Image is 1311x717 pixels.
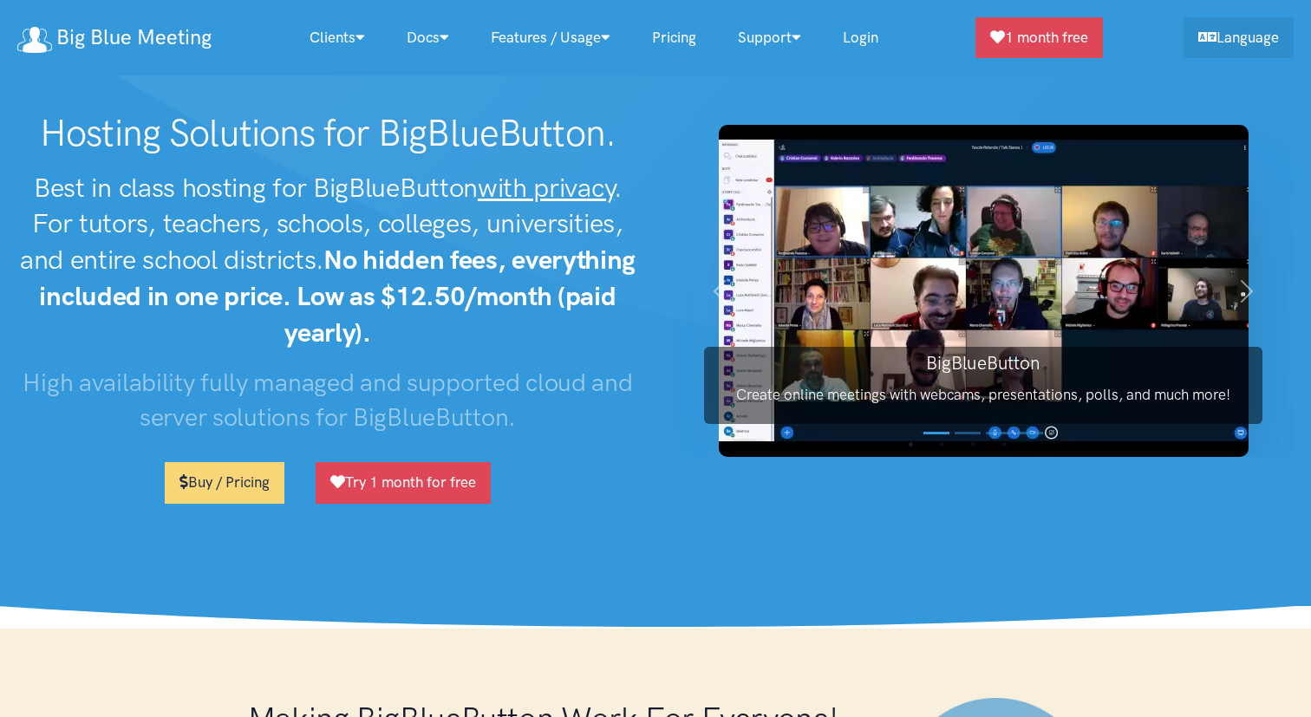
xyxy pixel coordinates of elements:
[719,125,1249,457] img: BigBlueButton screenshot
[17,27,52,53] img: logo
[316,462,491,503] a: Try 1 month for free
[17,111,638,156] h1: Hosting Solutions for BigBlueButton.
[975,17,1103,58] a: 1 month free
[17,365,638,435] h3: High availability fully managed and supported cloud and server solutions for BigBlueButton.
[289,19,386,56] a: Clients
[17,170,638,351] h2: Best in class hosting for BigBlueButton . For tutors, teachers, schools, colleges, universities, ...
[822,19,899,56] a: Login
[704,350,1262,375] h3: BigBlueButton
[17,19,212,56] a: Big Blue Meeting
[386,19,470,56] a: Docs
[470,19,631,56] a: Features / Usage
[165,462,284,503] a: Buy / Pricing
[631,19,717,56] a: Pricing
[704,383,1262,407] p: Create online meetings with webcams, presentations, polls, and much more!
[478,172,614,204] u: with privacy
[39,244,636,349] strong: No hidden fees, everything included in one price. Low as $12.50/month (paid yearly).
[1184,17,1294,58] a: Language
[717,19,822,56] a: Support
